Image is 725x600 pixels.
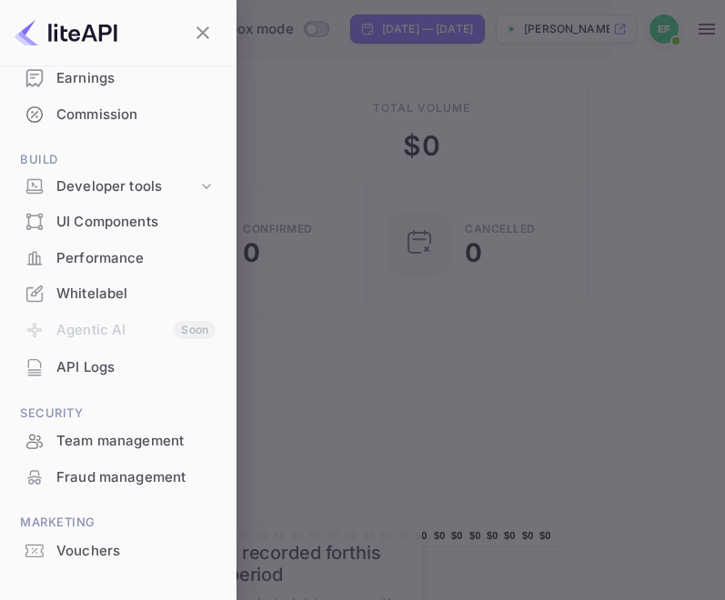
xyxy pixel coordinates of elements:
a: Whitelabel [11,276,225,310]
div: UI Components [11,205,225,240]
div: Performance [56,248,216,269]
a: Team management [11,424,225,457]
a: Fraud management [11,460,225,494]
div: Commission [56,105,216,125]
div: Earnings [11,61,225,96]
a: Vouchers [11,534,225,567]
div: API Logs [11,350,225,385]
div: Fraud management [11,460,225,495]
span: Build [11,150,225,170]
a: Commission [11,97,225,131]
a: Performance [11,241,225,275]
div: Earnings [56,68,216,89]
div: Commission [11,97,225,133]
img: LiteAPI logo [15,18,117,47]
div: Fraud management [56,467,216,488]
div: Developer tools [11,171,225,203]
a: Earnings [11,61,225,95]
div: Team management [56,431,216,452]
div: Team management [11,424,225,459]
div: Developer tools [56,176,197,197]
div: Vouchers [56,541,216,562]
div: Whitelabel [11,276,225,312]
div: Whitelabel [56,284,216,305]
span: Marketing [11,513,225,533]
div: API Logs [56,357,216,378]
a: API Logs [11,350,225,384]
span: Security [11,404,225,424]
div: UI Components [56,212,216,233]
div: Performance [11,241,225,276]
div: Vouchers [11,534,225,569]
a: UI Components [11,205,225,238]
